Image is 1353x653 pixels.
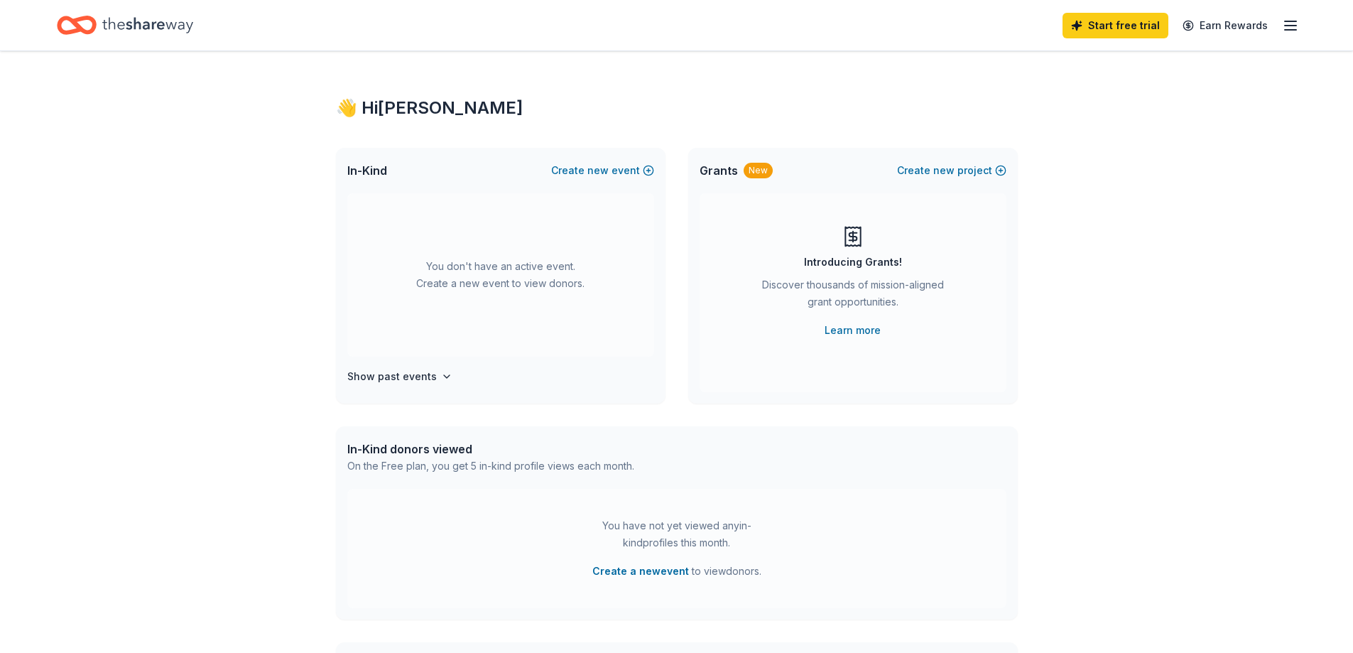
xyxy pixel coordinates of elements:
button: Createnewproject [897,162,1006,179]
div: Introducing Grants! [804,254,902,271]
span: to view donors . [592,563,761,580]
button: Show past events [347,368,452,385]
span: In-Kind [347,162,387,179]
button: Createnewevent [551,162,654,179]
div: In-Kind donors viewed [347,441,634,458]
h4: Show past events [347,368,437,385]
a: Learn more [825,322,881,339]
div: You don't have an active event. Create a new event to view donors. [347,193,654,357]
a: Start free trial [1063,13,1168,38]
a: Home [57,9,193,42]
span: new [587,162,609,179]
div: Discover thousands of mission-aligned grant opportunities. [756,276,950,316]
div: You have not yet viewed any in-kind profiles this month. [588,517,766,551]
div: New [744,163,773,178]
div: On the Free plan, you get 5 in-kind profile views each month. [347,458,634,475]
a: Earn Rewards [1174,13,1276,38]
button: Create a newevent [592,563,689,580]
span: Grants [700,162,738,179]
span: new [933,162,955,179]
div: 👋 Hi [PERSON_NAME] [336,97,1018,119]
